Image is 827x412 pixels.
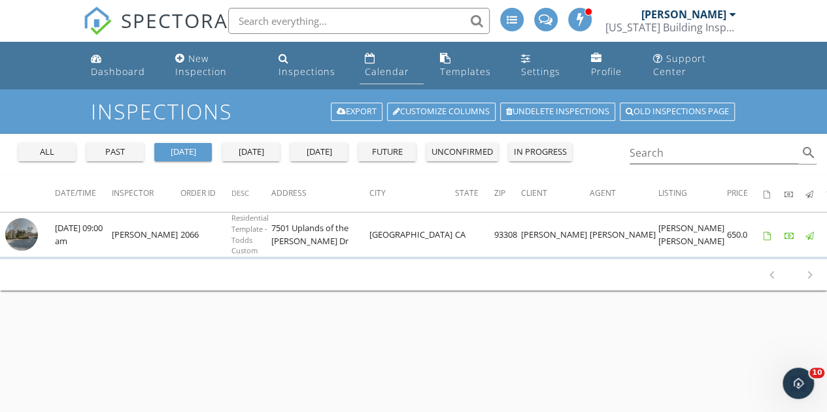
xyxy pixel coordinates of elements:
div: future [363,146,411,159]
div: New Inspection [175,52,227,78]
button: unconfirmed [426,143,498,161]
span: Price [727,187,748,198]
a: New Inspection [170,47,263,84]
td: 7501 Uplands of the [PERSON_NAME] Dr [271,213,369,257]
td: 93308 [494,213,521,257]
a: Old inspections page [620,103,735,121]
th: State: Not sorted. [455,176,494,212]
th: Client: Not sorted. [521,176,590,212]
button: in progress [509,143,572,161]
td: 650.0 [727,213,764,257]
span: Order ID [180,187,216,198]
a: Templates [434,47,505,84]
th: Inspector: Not sorted. [112,176,180,212]
span: City [369,187,386,198]
th: Published: Not sorted. [805,176,826,212]
span: Zip [494,187,505,198]
div: California Building Inspectors (CBI) LLC [605,21,736,34]
button: past [86,143,144,161]
div: Support Center [653,52,706,78]
span: 10 [809,368,824,378]
i: search [801,145,817,161]
div: Dashboard [91,65,145,78]
a: SPECTORA [83,18,228,45]
td: [GEOGRAPHIC_DATA] [369,213,455,257]
th: Agent: Not sorted. [590,176,658,212]
td: CA [455,213,494,257]
span: Client [521,187,547,198]
span: Residential Template - Todds Custom [231,213,269,255]
img: streetview [5,218,38,251]
div: Calendar [365,65,409,78]
div: [DATE] [160,146,207,159]
div: Templates [439,65,490,78]
a: Dashboard [86,47,160,84]
th: Desc: Not sorted. [231,176,271,212]
div: Profile [590,65,621,78]
button: future [358,143,416,161]
a: Export [331,103,382,121]
span: Desc [231,188,249,198]
iframe: Intercom live chat [783,368,814,399]
div: in progress [514,146,567,159]
a: Calendar [360,47,424,84]
td: [PERSON_NAME] [521,213,590,257]
th: Listing: Not sorted. [658,176,727,212]
h1: Inspections [91,100,735,123]
th: City: Not sorted. [369,176,455,212]
span: Inspector [112,187,154,198]
span: Listing [658,187,687,198]
a: Inspections [273,47,349,84]
span: Agent [590,187,616,198]
a: Company Profile [585,47,637,84]
div: Inspections [278,65,335,78]
th: Agreements signed: Not sorted. [764,176,785,212]
a: Customize Columns [387,103,496,121]
div: [PERSON_NAME] [641,8,726,21]
td: 2066 [180,213,231,257]
div: [DATE] [228,146,275,159]
span: SPECTORA [121,7,228,34]
input: Search [630,142,799,164]
span: State [455,187,479,198]
th: Paid: Not sorted. [785,176,805,212]
div: [DATE] [295,146,343,159]
th: Date/Time: Not sorted. [55,176,112,212]
td: [PERSON_NAME] [112,213,180,257]
th: Order ID: Not sorted. [180,176,231,212]
input: Search everything... [228,8,490,34]
td: [PERSON_NAME] [590,213,658,257]
span: Address [271,187,307,198]
td: [PERSON_NAME] [PERSON_NAME] [658,213,727,257]
div: all [24,146,71,159]
th: Zip: Not sorted. [494,176,521,212]
button: [DATE] [154,143,212,161]
button: [DATE] [222,143,280,161]
a: Undelete inspections [500,103,615,121]
a: Support Center [648,47,742,84]
div: past [92,146,139,159]
button: [DATE] [290,143,348,161]
span: Date/Time [55,187,96,198]
th: Address: Not sorted. [271,176,369,212]
button: all [18,143,76,161]
a: Settings [516,47,575,84]
div: Settings [521,65,560,78]
td: [DATE] 09:00 am [55,213,112,257]
th: Price: Not sorted. [727,176,764,212]
img: The Best Home Inspection Software - Spectora [83,7,112,35]
div: unconfirmed [431,146,493,159]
